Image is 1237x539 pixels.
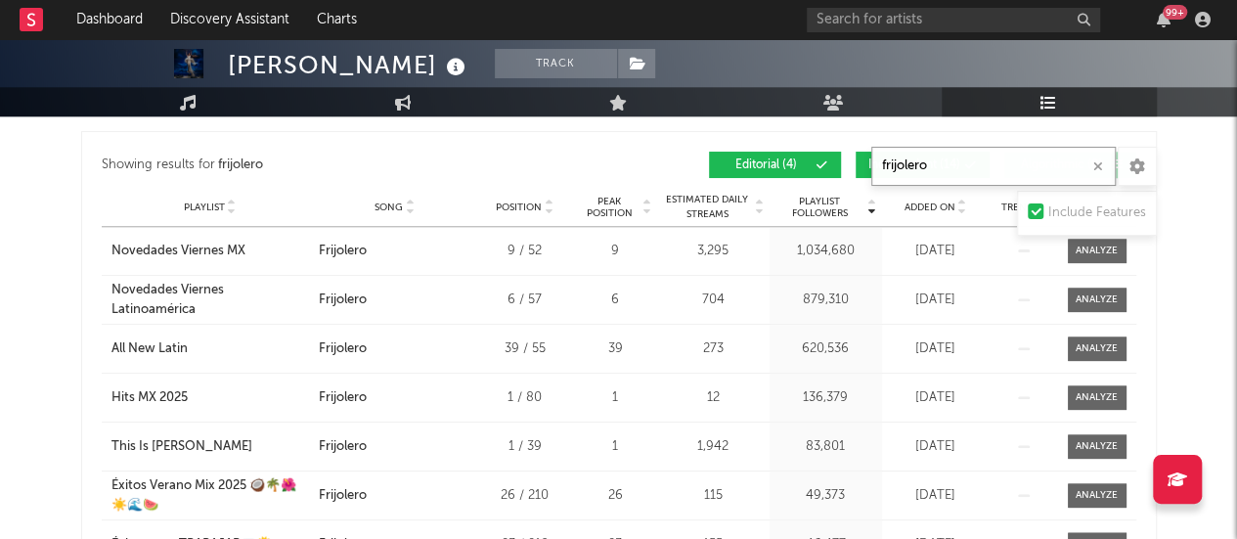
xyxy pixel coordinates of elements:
[887,242,985,261] div: [DATE]
[774,196,865,219] span: Playlist Followers
[481,339,569,359] div: 39 / 55
[481,242,569,261] div: 9 / 52
[774,291,877,310] div: 879,310
[319,486,367,506] div: Frijolero
[111,476,309,515] a: Éxitos Verano Mix 2025 🥥🌴🌺☀️🌊🍉
[662,437,765,457] div: 1,942
[709,152,841,178] button: Editorial(4)
[774,486,877,506] div: 49,373
[481,291,569,310] div: 6 / 57
[579,486,652,506] div: 26
[102,152,619,178] div: Showing results for
[868,159,960,171] span: Independent ( 14 )
[319,388,367,408] div: Frijolero
[662,339,765,359] div: 273
[887,388,985,408] div: [DATE]
[228,49,470,81] div: [PERSON_NAME]
[887,291,985,310] div: [DATE]
[1001,202,1034,213] span: Trend
[774,339,877,359] div: 620,536
[111,437,309,457] a: This Is [PERSON_NAME]
[807,8,1100,32] input: Search for artists
[184,202,225,213] span: Playlist
[319,437,367,457] div: Frijolero
[375,202,403,213] span: Song
[662,388,765,408] div: 12
[887,486,985,506] div: [DATE]
[481,388,569,408] div: 1 / 80
[319,291,367,310] div: Frijolero
[111,388,188,408] div: Hits MX 2025
[662,291,765,310] div: 704
[111,339,309,359] a: All New Latin
[218,154,263,177] div: frijolero
[1048,202,1146,225] div: Include Features
[579,339,652,359] div: 39
[495,49,617,78] button: Track
[481,437,569,457] div: 1 / 39
[481,486,569,506] div: 26 / 210
[774,437,877,457] div: 83,801
[111,242,309,261] a: Novedades Viernes MX
[319,339,367,359] div: Frijolero
[774,388,877,408] div: 136,379
[887,339,985,359] div: [DATE]
[579,437,652,457] div: 1
[662,486,765,506] div: 115
[1157,12,1171,27] button: 99+
[111,339,188,359] div: All New Latin
[496,202,542,213] span: Position
[905,202,955,213] span: Added On
[111,437,252,457] div: This Is [PERSON_NAME]
[111,388,309,408] a: Hits MX 2025
[722,159,812,171] span: Editorial ( 4 )
[662,193,753,222] span: Estimated Daily Streams
[579,242,652,261] div: 9
[579,196,641,219] span: Peak Position
[319,242,367,261] div: Frijolero
[871,147,1116,186] input: Search Playlists/Charts
[1163,5,1187,20] div: 99 +
[579,291,652,310] div: 6
[887,437,985,457] div: [DATE]
[111,281,309,319] a: Novedades Viernes Latinoamérica
[856,152,990,178] button: Independent(14)
[579,388,652,408] div: 1
[774,242,877,261] div: 1,034,680
[662,242,765,261] div: 3,295
[111,242,245,261] div: Novedades Viernes MX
